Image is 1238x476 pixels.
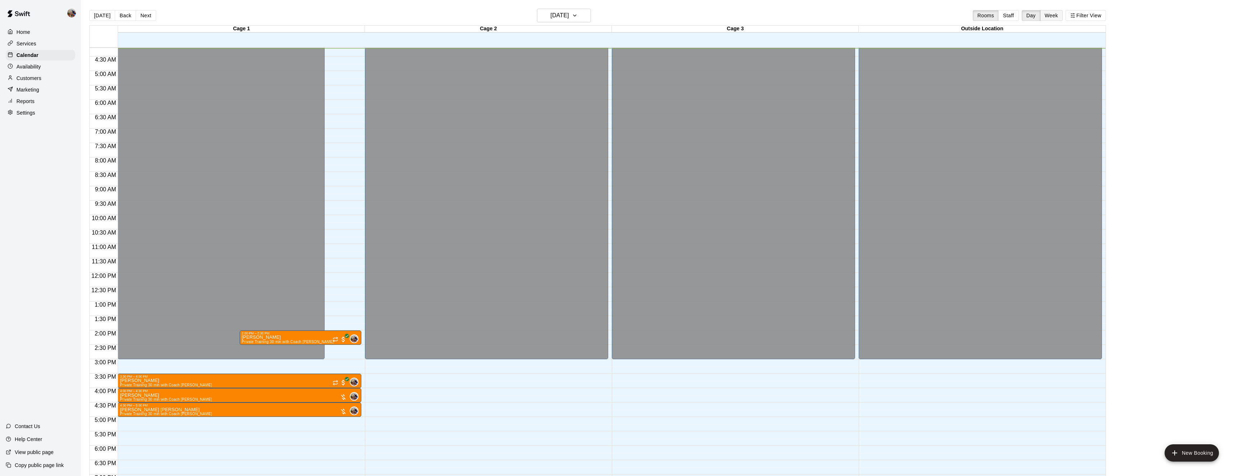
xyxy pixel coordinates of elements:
[17,98,35,105] p: Reports
[115,10,136,21] button: Back
[17,40,36,47] p: Services
[93,446,118,452] span: 6:00 PM
[93,186,118,192] span: 9:00 AM
[242,332,359,335] div: 2:00 PM – 2:30 PM
[93,143,118,149] span: 7:30 AM
[93,431,118,437] span: 5:30 PM
[93,100,118,106] span: 6:00 AM
[93,71,118,77] span: 5:00 AM
[17,28,30,36] p: Home
[93,201,118,207] span: 9:30 AM
[351,393,358,400] img: Blaine Johnson
[6,61,75,72] a: Availability
[89,10,115,21] button: [DATE]
[333,337,338,342] span: Recurring event
[93,302,118,308] span: 1:00 PM
[6,84,75,95] a: Marketing
[6,107,75,118] a: Settings
[350,334,358,343] div: Blaine Johnson
[93,157,118,164] span: 8:00 AM
[353,334,358,343] span: Blaine Johnson
[998,10,1019,21] button: Staff
[118,26,365,32] div: Cage 1
[93,388,118,394] span: 4:00 PM
[118,402,361,417] div: 4:30 PM – 5:00 PM: Crosby Scofield
[351,407,358,414] img: Blaine Johnson
[350,406,358,415] div: Blaine Johnson
[1066,10,1106,21] button: Filter View
[93,460,118,466] span: 6:30 PM
[120,412,212,416] span: Private Training 30 min with Coach [PERSON_NAME]
[537,9,591,22] button: [DATE]
[93,359,118,365] span: 3:00 PM
[353,406,358,415] span: Blaine Johnson
[350,392,358,401] div: Blaine Johnson
[93,114,118,120] span: 6:30 AM
[350,378,358,386] div: Blaine Johnson
[93,330,118,337] span: 2:00 PM
[136,10,156,21] button: Next
[365,26,612,32] div: Cage 2
[120,375,359,378] div: 3:30 PM – 4:00 PM
[90,230,118,236] span: 10:30 AM
[93,57,118,63] span: 4:30 AM
[353,392,358,401] span: Blaine Johnson
[353,378,358,386] span: Blaine Johnson
[240,330,361,345] div: 2:00 PM – 2:30 PM: Wyatt Woods
[6,96,75,107] a: Reports
[340,379,347,386] span: All customers have paid
[17,109,35,116] p: Settings
[973,10,999,21] button: Rooms
[612,26,859,32] div: Cage 3
[1040,10,1063,21] button: Week
[93,316,118,322] span: 1:30 PM
[15,436,42,443] p: Help Center
[93,85,118,92] span: 5:30 AM
[93,172,118,178] span: 8:30 AM
[15,423,40,430] p: Contact Us
[1022,10,1040,21] button: Day
[17,63,41,70] p: Availability
[93,129,118,135] span: 7:00 AM
[15,462,64,469] p: Copy public page link
[242,340,334,344] span: Private Training 30 min with Coach [PERSON_NAME]
[120,404,359,407] div: 4:30 PM – 5:00 PM
[93,345,118,351] span: 2:30 PM
[6,38,75,49] a: Services
[351,335,358,342] img: Blaine Johnson
[93,402,118,409] span: 4:30 PM
[17,52,39,59] p: Calendar
[93,417,118,423] span: 5:00 PM
[6,27,75,37] a: Home
[90,244,118,250] span: 11:00 AM
[90,287,118,293] span: 12:30 PM
[90,273,118,279] span: 12:00 PM
[6,50,75,61] a: Calendar
[90,215,118,221] span: 10:00 AM
[120,389,359,393] div: 4:00 PM – 4:30 PM
[120,397,212,401] span: Private Training 30 min with Coach [PERSON_NAME]
[118,388,361,402] div: 4:00 PM – 4:30 PM: Joe Venghaus
[90,258,118,264] span: 11:30 AM
[17,75,41,82] p: Customers
[17,86,39,93] p: Marketing
[66,6,81,20] div: Blaine Johnson
[333,380,338,386] span: Recurring event
[67,9,76,17] img: Blaine Johnson
[351,378,358,386] img: Blaine Johnson
[15,449,54,456] p: View public page
[93,374,118,380] span: 3:30 PM
[120,383,212,387] span: Private Training 30 min with Coach [PERSON_NAME]
[859,26,1106,32] div: Outside Location
[6,73,75,84] a: Customers
[340,336,347,343] span: All customers have paid
[118,374,361,388] div: 3:30 PM – 4:00 PM: Cason Lim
